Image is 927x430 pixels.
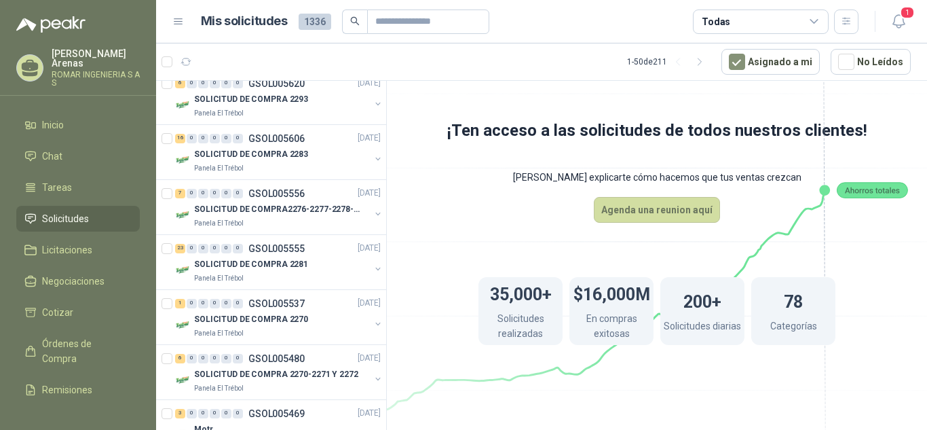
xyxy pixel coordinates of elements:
img: Company Logo [175,262,191,279]
p: [PERSON_NAME] Arenas [52,49,140,68]
a: Solicitudes [16,206,140,232]
span: search [350,16,360,26]
a: Chat [16,143,140,169]
p: Panela El Trébol [194,218,244,229]
p: Panela El Trébol [194,383,244,394]
button: Asignado a mi [721,49,820,75]
div: 0 [210,409,220,418]
div: 16 [175,134,185,143]
a: Tareas [16,175,140,200]
div: 0 [187,244,197,253]
div: 23 [175,244,185,253]
img: Company Logo [175,372,191,389]
p: [DATE] [358,77,381,90]
div: 3 [175,409,185,418]
a: Órdenes de Compra [16,331,140,372]
p: SOLICITUD DE COMPRA 2293 [194,93,308,106]
p: GSOL005556 [248,189,305,198]
img: Company Logo [175,152,191,168]
div: 0 [221,354,231,363]
p: SOLICITUD DE COMPRA2276-2277-2278-2284-2285- [194,203,363,216]
p: [DATE] [358,407,381,420]
div: 0 [210,244,220,253]
p: [DATE] [358,187,381,200]
div: 0 [187,134,197,143]
p: ROMAR INGENIERIA S A S [52,71,140,87]
a: 16 0 0 0 0 0 GSOL005606[DATE] Company LogoSOLICITUD DE COMPRA 2283Panela El Trébol [175,130,383,174]
p: [DATE] [358,242,381,255]
h1: Mis solicitudes [201,12,288,31]
p: GSOL005620 [248,79,305,88]
a: 1 0 0 0 0 0 GSOL005537[DATE] Company LogoSOLICITUD DE COMPRA 2270Panela El Trébol [175,295,383,339]
a: 6 0 0 0 0 0 GSOL005620[DATE] Company LogoSOLICITUD DE COMPRA 2293Panela El Trébol [175,75,383,119]
a: 7 0 0 0 0 0 GSOL005556[DATE] Company LogoSOLICITUD DE COMPRA2276-2277-2278-2284-2285-Panela El Tr... [175,185,383,229]
span: Chat [42,149,62,164]
p: SOLICITUD DE COMPRA 2281 [194,258,308,271]
div: 0 [233,134,243,143]
a: Remisiones [16,377,140,403]
a: Negociaciones [16,268,140,294]
a: Licitaciones [16,237,140,263]
div: 0 [187,299,197,308]
div: 0 [198,354,208,363]
h1: 78 [784,285,803,315]
h1: 35,000+ [490,278,552,308]
a: Cotizar [16,300,140,325]
div: 0 [221,299,231,308]
div: 0 [233,354,243,363]
div: 0 [198,409,208,418]
div: 0 [198,134,208,143]
div: 1 - 50 de 211 [627,51,711,73]
h1: $16,000M [573,278,650,308]
p: GSOL005480 [248,354,305,363]
p: GSOL005555 [248,244,305,253]
div: 0 [221,244,231,253]
a: Inicio [16,112,140,138]
p: [DATE] [358,352,381,365]
span: Órdenes de Compra [42,336,127,366]
p: SOLICITUD DE COMPRA 2270-2271 Y 2272 [194,368,358,381]
span: Remisiones [42,382,92,397]
button: Agenda una reunion aquí [594,197,720,223]
div: 0 [233,299,243,308]
span: 1 [900,6,915,19]
span: Cotizar [42,305,73,320]
div: 0 [187,354,197,363]
img: Logo peakr [16,16,86,33]
span: 1336 [299,14,331,30]
div: 0 [187,79,197,88]
div: 0 [210,354,220,363]
div: 0 [198,79,208,88]
span: Licitaciones [42,243,92,257]
img: Company Logo [175,207,191,223]
span: Tareas [42,180,72,195]
div: 0 [233,79,243,88]
a: 6 0 0 0 0 0 GSOL005480[DATE] Company LogoSOLICITUD DE COMPRA 2270-2271 Y 2272Panela El Trébol [175,351,383,394]
span: Negociaciones [42,274,105,289]
p: Solicitudes diarias [664,319,741,337]
img: Company Logo [175,317,191,334]
p: Panela El Trébol [194,108,244,119]
div: 0 [233,409,243,418]
h1: 200+ [683,285,721,315]
div: 0 [221,79,231,88]
p: SOLICITUD DE COMPRA 2270 [194,313,308,326]
a: 23 0 0 0 0 0 GSOL005555[DATE] Company LogoSOLICITUD DE COMPRA 2281Panela El Trébol [175,240,383,284]
div: 0 [198,189,208,198]
div: 0 [210,299,220,308]
div: 1 [175,299,185,308]
div: 0 [221,189,231,198]
p: GSOL005469 [248,409,305,418]
div: 0 [221,134,231,143]
p: Panela El Trébol [194,273,244,284]
p: GSOL005606 [248,134,305,143]
img: Company Logo [175,97,191,113]
div: 0 [221,409,231,418]
div: 0 [198,299,208,308]
button: No Leídos [831,49,911,75]
p: [DATE] [358,132,381,145]
p: En compras exitosas [569,311,654,344]
p: Panela El Trébol [194,328,244,339]
p: Panela El Trébol [194,163,244,174]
